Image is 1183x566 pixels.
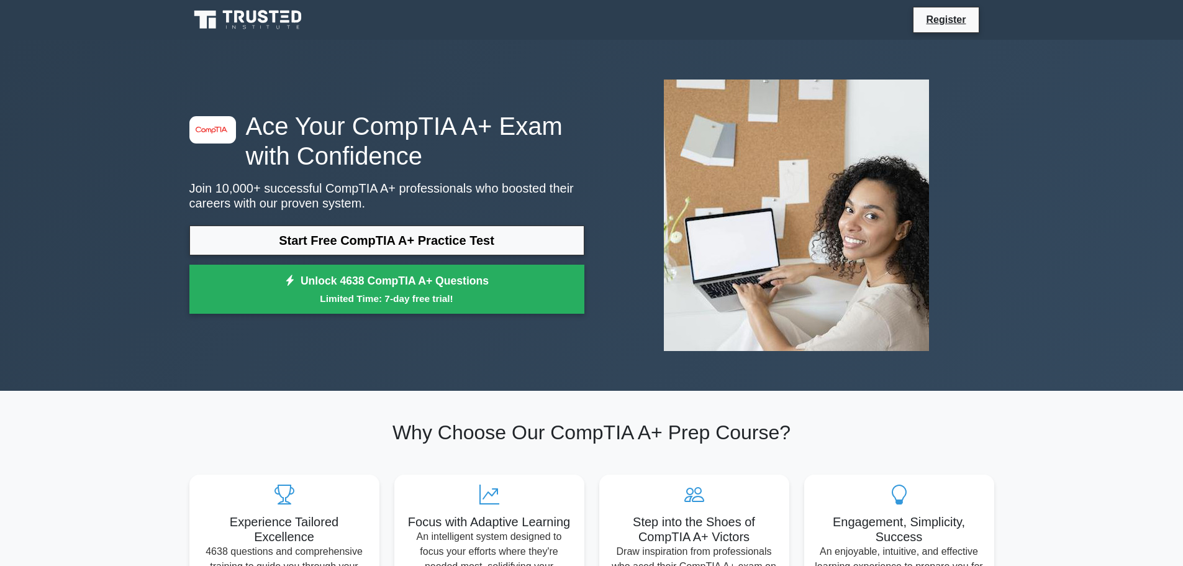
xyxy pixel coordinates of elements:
[189,226,584,255] a: Start Free CompTIA A+ Practice Test
[814,514,984,544] h5: Engagement, Simplicity, Success
[189,421,994,444] h2: Why Choose Our CompTIA A+ Prep Course?
[918,12,973,27] a: Register
[404,514,574,529] h5: Focus with Adaptive Learning
[609,514,779,544] h5: Step into the Shoes of CompTIA A+ Victors
[189,265,584,314] a: Unlock 4638 CompTIA A+ QuestionsLimited Time: 7-day free trial!
[205,291,569,306] small: Limited Time: 7-day free trial!
[189,111,584,171] h1: Ace Your CompTIA A+ Exam with Confidence
[189,181,584,211] p: Join 10,000+ successful CompTIA A+ professionals who boosted their careers with our proven system.
[199,514,369,544] h5: Experience Tailored Excellence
